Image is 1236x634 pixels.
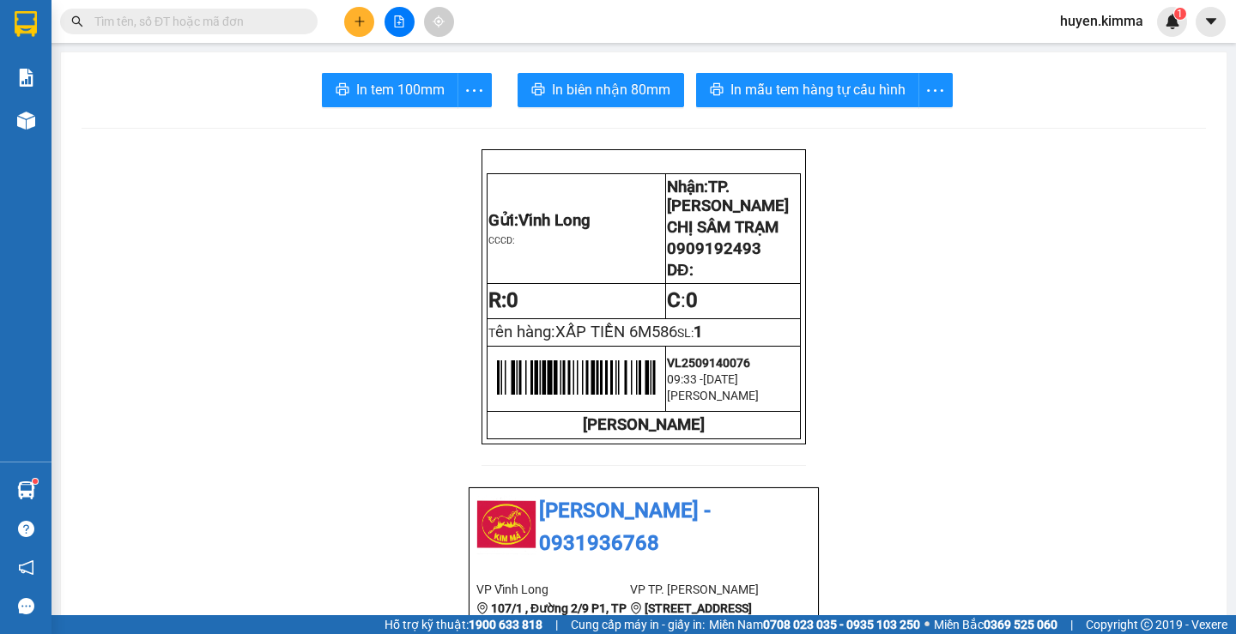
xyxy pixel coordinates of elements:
[518,73,684,107] button: printerIn biên nhận 80mm
[336,82,349,99] span: printer
[1196,7,1226,37] button: caret-down
[667,288,681,312] strong: C
[710,82,724,99] span: printer
[667,261,693,280] span: DĐ:
[696,73,919,107] button: printerIn mẫu tem hàng tự cấu hình
[984,618,1057,631] strong: 0369 525 060
[506,288,518,312] span: 0
[919,80,952,101] span: more
[476,601,627,634] b: 107/1 , Đường 2/9 P1, TP Vĩnh Long
[354,15,366,27] span: plus
[583,415,705,434] strong: [PERSON_NAME]
[1070,615,1073,634] span: |
[709,615,920,634] span: Miền Nam
[667,389,759,402] span: [PERSON_NAME]
[667,372,703,386] span: 09:33 -
[457,73,492,107] button: more
[15,11,37,37] img: logo-vxr
[488,288,518,312] strong: R:
[667,356,750,370] span: VL2509140076
[924,621,930,628] span: ⚪️
[17,481,35,499] img: warehouse-icon
[1046,10,1157,32] span: huyen.kimma
[531,82,545,99] span: printer
[17,112,35,130] img: warehouse-icon
[33,479,38,484] sup: 1
[469,618,542,631] strong: 1900 633 818
[476,580,630,599] li: VP Vĩnh Long
[18,521,34,537] span: question-circle
[667,178,789,215] span: TP. [PERSON_NAME]
[686,288,698,312] span: 0
[344,7,374,37] button: plus
[918,73,953,107] button: more
[694,323,703,341] span: 1
[495,323,677,341] span: ên hàng:
[393,15,405,27] span: file-add
[730,79,906,100] span: In mẫu tem hàng tự cấu hình
[488,211,591,230] span: Gửi:
[667,178,789,215] span: Nhận:
[18,598,34,614] span: message
[1203,14,1219,29] span: caret-down
[322,73,458,107] button: printerIn tem 100mm
[385,615,542,634] span: Hỗ trợ kỹ thuật:
[458,80,491,101] span: more
[385,7,415,37] button: file-add
[667,288,698,312] span: :
[476,495,536,555] img: logo.jpg
[94,12,297,31] input: Tìm tên, số ĐT hoặc mã đơn
[433,15,445,27] span: aim
[552,79,670,100] span: In biên nhận 80mm
[630,580,784,599] li: VP TP. [PERSON_NAME]
[488,326,677,340] span: T
[488,235,515,246] span: CCCD:
[18,559,34,576] span: notification
[555,615,558,634] span: |
[934,615,1057,634] span: Miền Bắc
[476,495,811,559] li: [PERSON_NAME] - 0931936768
[1174,8,1186,20] sup: 1
[703,372,738,386] span: [DATE]
[356,79,445,100] span: In tem 100mm
[71,15,83,27] span: search
[1141,619,1153,631] span: copyright
[630,601,752,634] b: [STREET_ADDRESS][PERSON_NAME]
[518,211,591,230] span: Vĩnh Long
[476,602,488,614] span: environment
[630,602,642,614] span: environment
[677,326,694,340] span: SL:
[424,7,454,37] button: aim
[555,323,677,341] span: XẤP TIỀN 6M586
[1165,14,1180,29] img: icon-new-feature
[667,239,761,258] span: 0909192493
[571,615,705,634] span: Cung cấp máy in - giấy in:
[667,218,779,237] span: CHỊ SÂM TRẠM
[763,618,920,631] strong: 0708 023 035 - 0935 103 250
[1177,8,1183,20] span: 1
[17,69,35,87] img: solution-icon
